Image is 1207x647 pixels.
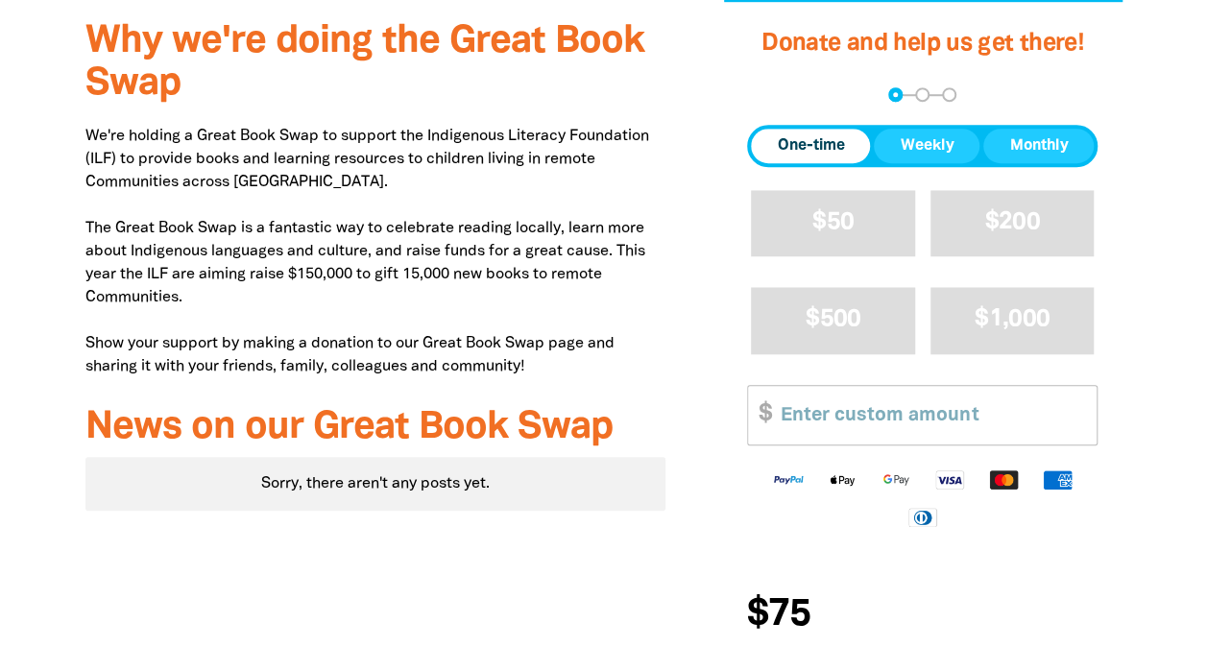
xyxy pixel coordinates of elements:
[806,308,860,330] span: $500
[1009,134,1068,157] span: Monthly
[85,407,666,449] h3: News on our Great Book Swap
[900,134,954,157] span: Weekly
[85,457,666,511] div: Paginated content
[977,468,1030,491] img: Mastercard logo
[983,129,1094,163] button: Monthly
[85,457,666,511] div: Sorry, there aren't any posts yet.
[1030,468,1084,491] img: American Express logo
[812,211,854,233] span: $50
[85,24,644,102] span: Why we're doing the Great Book Swap
[915,87,929,102] button: Navigate to step 2 of 3 to enter your details
[815,468,869,491] img: Apple Pay logo
[874,129,979,163] button: Weekly
[748,386,771,444] span: $
[923,468,977,491] img: Visa logo
[896,506,950,528] img: Diners Club logo
[777,134,844,157] span: One-time
[747,125,1098,167] div: Donation frequency
[869,468,923,491] img: Google Pay logo
[751,190,915,256] button: $50
[85,125,666,378] p: We're holding a Great Book Swap to support the Indigenous Literacy Foundation (ILF) to provide bo...
[761,468,815,491] img: Paypal logo
[888,87,903,102] button: Navigate to step 1 of 3 to enter your donation amount
[751,287,915,353] button: $500
[761,33,1084,55] span: Donate and help us get there!
[985,211,1040,233] span: $200
[747,596,810,635] span: $75
[751,129,870,163] button: One-time
[942,87,956,102] button: Navigate to step 3 of 3 to enter your payment details
[975,308,1050,330] span: $1,000
[767,386,1097,444] input: Enter custom amount
[747,453,1098,542] div: Available payment methods
[930,190,1095,256] button: $200
[930,287,1095,353] button: $1,000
